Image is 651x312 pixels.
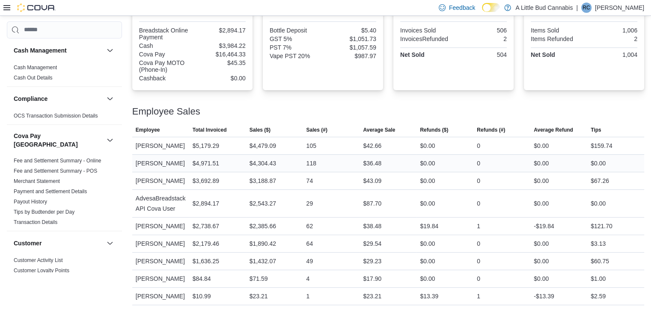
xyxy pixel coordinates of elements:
[193,256,219,266] div: $1,636.25
[306,256,313,266] div: 49
[306,127,327,133] span: Sales (#)
[132,235,189,252] div: [PERSON_NAME]
[583,3,590,13] span: RC
[534,198,549,209] div: $0.00
[14,178,60,185] span: Merchant Statement
[250,291,268,301] div: $23.21
[534,221,554,231] div: -$19.84
[194,27,246,34] div: $2,894.17
[306,141,316,151] div: 105
[193,238,219,249] div: $2,179.46
[194,51,246,58] div: $16,464.33
[17,3,56,12] img: Cova
[132,155,189,172] div: [PERSON_NAME]
[14,46,67,55] h3: Cash Management
[420,291,438,301] div: $13.39
[531,51,555,58] strong: Net Sold
[455,27,507,34] div: 506
[400,51,425,58] strong: Net Sold
[132,218,189,235] div: [PERSON_NAME]
[194,59,246,66] div: $45.35
[363,158,381,168] div: $36.48
[324,35,376,42] div: $1,051.73
[477,256,480,266] div: 0
[477,176,480,186] div: 0
[534,238,549,249] div: $0.00
[7,111,122,124] div: Compliance
[363,141,381,151] div: $42.66
[477,291,480,301] div: 1
[586,35,637,42] div: 2
[306,176,313,186] div: 74
[193,221,219,231] div: $2,738.67
[14,239,103,247] button: Customer
[250,176,276,186] div: $3,188.87
[250,141,276,151] div: $4,479.09
[477,238,480,249] div: 0
[14,267,69,274] span: Customer Loyalty Points
[531,35,583,42] div: Items Refunded
[105,238,115,248] button: Customer
[591,141,612,151] div: $159.74
[477,158,480,168] div: 0
[270,53,321,59] div: Vape PST 20%
[591,238,606,249] div: $3.13
[7,62,122,86] div: Cash Management
[105,94,115,104] button: Compliance
[14,168,97,174] span: Fee and Settlement Summary - POS
[270,35,321,42] div: GST 5%
[306,158,316,168] div: 118
[306,198,313,209] div: 29
[14,75,53,81] a: Cash Out Details
[194,75,246,82] div: $0.00
[591,127,601,133] span: Tips
[7,156,122,231] div: Cova Pay [GEOGRAPHIC_DATA]
[105,45,115,56] button: Cash Management
[270,27,321,34] div: Bottle Deposit
[586,51,637,58] div: 1,004
[14,188,87,195] span: Payment and Settlement Details
[14,132,103,149] h3: Cova Pay [GEOGRAPHIC_DATA]
[591,198,606,209] div: $0.00
[534,158,549,168] div: $0.00
[420,127,448,133] span: Refunds ($)
[14,257,63,264] span: Customer Activity List
[14,158,101,164] a: Fee and Settlement Summary - Online
[482,3,500,12] input: Dark Mode
[363,238,381,249] div: $29.54
[363,291,381,301] div: $23.21
[420,274,435,284] div: $0.00
[306,221,313,231] div: 62
[400,27,452,34] div: Invoices Sold
[139,27,191,41] div: Breadstack Online Payment
[477,221,480,231] div: 1
[477,274,480,284] div: 0
[7,255,122,310] div: Customer
[324,53,376,59] div: $987.97
[576,3,578,13] p: |
[534,176,549,186] div: $0.00
[14,219,57,226] span: Transaction Details
[193,176,219,186] div: $3,692.89
[324,44,376,51] div: $1,057.59
[14,239,42,247] h3: Customer
[139,42,191,49] div: Cash
[14,113,98,119] a: OCS Transaction Submission Details
[193,198,219,209] div: $2,894.17
[363,198,381,209] div: $87.70
[363,221,381,231] div: $38.48
[139,51,191,58] div: Cova Pay
[14,178,60,184] a: Merchant Statement
[250,256,276,266] div: $1,432.07
[14,209,74,215] span: Tips by Budtender per Day
[132,106,200,117] h3: Employee Sales
[363,274,381,284] div: $17.90
[250,158,276,168] div: $4,304.43
[139,75,191,82] div: Cashback
[14,64,57,71] span: Cash Management
[132,253,189,270] div: [PERSON_NAME]
[363,127,395,133] span: Average Sale
[363,176,381,186] div: $43.09
[14,268,69,274] a: Customer Loyalty Points
[591,176,609,186] div: $67.26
